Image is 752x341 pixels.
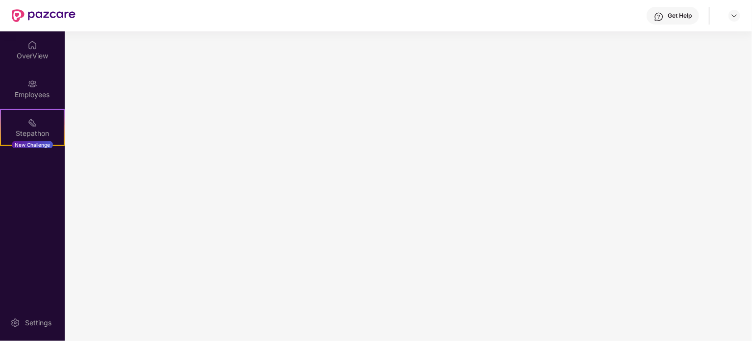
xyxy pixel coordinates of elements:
[22,318,54,328] div: Settings
[1,129,64,138] div: Stepathon
[10,318,20,328] img: svg+xml;base64,PHN2ZyBpZD0iU2V0dGluZy0yMHgyMCIgeG1sbnM9Imh0dHA6Ly93d3cudzMub3JnLzIwMDAvc3ZnIiB3aW...
[668,12,692,20] div: Get Help
[12,9,75,22] img: New Pazcare Logo
[730,12,738,20] img: svg+xml;base64,PHN2ZyBpZD0iRHJvcGRvd24tMzJ4MzIiIHhtbG5zPSJodHRwOi8vd3d3LnczLm9yZy8yMDAwL3N2ZyIgd2...
[27,118,37,128] img: svg+xml;base64,PHN2ZyB4bWxucz0iaHR0cDovL3d3dy53My5vcmcvMjAwMC9zdmciIHdpZHRoPSIyMSIgaGVpZ2h0PSIyMC...
[12,141,53,149] div: New Challenge
[27,40,37,50] img: svg+xml;base64,PHN2ZyBpZD0iSG9tZSIgeG1sbnM9Imh0dHA6Ly93d3cudzMub3JnLzIwMDAvc3ZnIiB3aWR0aD0iMjAiIG...
[27,79,37,89] img: svg+xml;base64,PHN2ZyBpZD0iRW1wbG95ZWVzIiB4bWxucz0iaHR0cDovL3d3dy53My5vcmcvMjAwMC9zdmciIHdpZHRoPS...
[654,12,664,22] img: svg+xml;base64,PHN2ZyBpZD0iSGVscC0zMngzMiIgeG1sbnM9Imh0dHA6Ly93d3cudzMub3JnLzIwMDAvc3ZnIiB3aWR0aD...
